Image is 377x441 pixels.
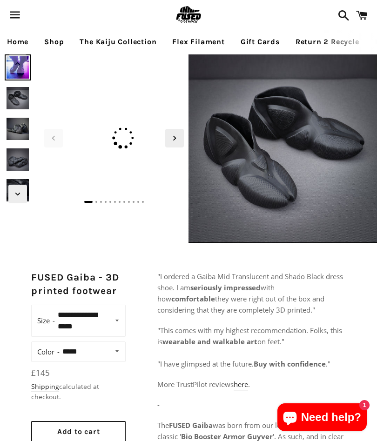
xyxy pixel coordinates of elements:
[119,201,121,203] span: Go to slide 7
[142,201,144,203] span: Go to slide 12
[31,381,126,402] div: calculated at checkout.
[188,54,377,243] img: [3D printed Shoes] - lightweight custom 3dprinted shoes sneakers sandals fused footwear
[31,367,50,378] span: £145
[5,177,31,203] img: [3D printed Shoes] - lightweight custom 3dprinted shoes sneakers sandals fused footwear
[73,30,163,53] a: The Kaiju Collection
[84,201,93,203] span: Go to slide 1
[40,59,188,63] img: [3D printed Shoes] - lightweight custom 3dprinted shoes sneakers sandals fused footwear
[157,326,342,346] span: "This comes with my highest recommendation. Folks, this is
[165,129,184,147] div: Next slide
[100,201,102,203] span: Go to slide 3
[114,201,116,203] span: Go to slide 6
[44,129,63,147] div: Previous slide
[123,201,125,203] span: Go to slide 8
[37,314,55,327] label: Size
[190,283,261,292] b: seriously impressed
[109,201,111,203] span: Go to slide 5
[137,201,139,203] span: Go to slide 11
[95,201,97,203] span: Go to slide 2
[157,272,343,292] span: "I ordered a Gaiba Mid Translucent and Shado Black dress shoe. I am
[5,147,31,173] img: [3D printed Shoes] - lightweight custom 3dprinted shoes sneakers sandals fused footwear
[57,427,100,436] span: Add to cart
[171,294,215,303] b: comfortable
[289,30,366,53] a: Return 2 Recycle
[128,201,130,203] span: Go to slide 9
[37,345,60,358] label: Color
[234,380,248,389] span: here
[133,201,135,203] span: Go to slide 10
[257,337,284,346] span: on feet."
[275,403,370,434] inbox-online-store-chat: Shopify online store chat
[157,380,234,389] span: More TrustPilot reviews
[5,116,31,142] img: [3D printed Shoes] - lightweight custom 3dprinted shoes sneakers sandals fused footwear
[157,294,324,314] span: they were right out of the box and considering that they are completely 3D printed."
[31,382,59,392] a: Shipping
[181,432,273,441] strong: Bio Booster Armor Guyver
[326,359,330,368] span: ."
[5,85,31,111] img: [3D printed Shoes] - lightweight custom 3dprinted shoes sneakers sandals fused footwear
[105,201,107,203] span: Go to slide 4
[37,30,71,53] a: Shop
[162,337,257,346] b: wearable and walkable art
[234,30,287,53] a: Gift Cards
[157,359,254,368] span: "I have glimpsed at the future.
[248,380,250,389] span: .
[157,400,160,409] span: -
[169,421,213,430] strong: FUSED Gaiba
[31,271,126,298] h2: FUSED Gaiba - 3D printed footwear
[165,30,231,53] a: Flex Filament
[234,380,248,390] a: here
[254,359,326,368] b: Buy with confidence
